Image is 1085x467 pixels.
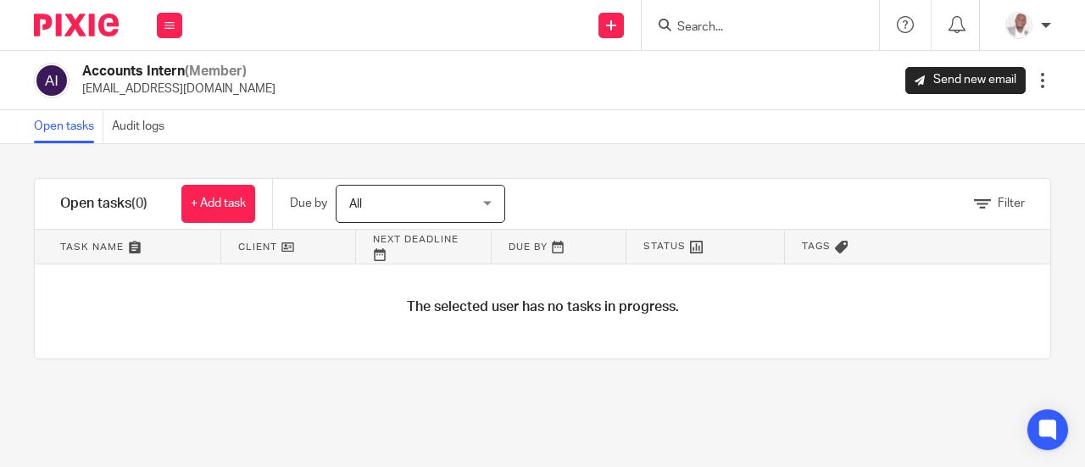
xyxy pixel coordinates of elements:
a: Audit logs [112,110,173,143]
span: (Member) [185,64,247,78]
img: svg%3E [34,63,70,98]
span: All [349,198,362,210]
input: Search [676,20,828,36]
a: + Add task [181,185,255,223]
p: [EMAIL_ADDRESS][DOMAIN_NAME] [82,81,275,97]
span: Tags [802,239,831,253]
img: Pixie [34,14,119,36]
p: Due by [290,195,327,212]
h1: Open tasks [60,195,147,213]
a: Open tasks [34,110,103,143]
span: (0) [131,197,147,210]
h2: Accounts Intern [82,63,275,81]
span: Status [643,239,686,253]
span: Filter [998,197,1025,209]
a: Send new email [905,67,1026,94]
h4: The selected user has no tasks in progress. [407,298,679,316]
img: Paul%20S%20-%20Picture.png [1005,12,1032,39]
